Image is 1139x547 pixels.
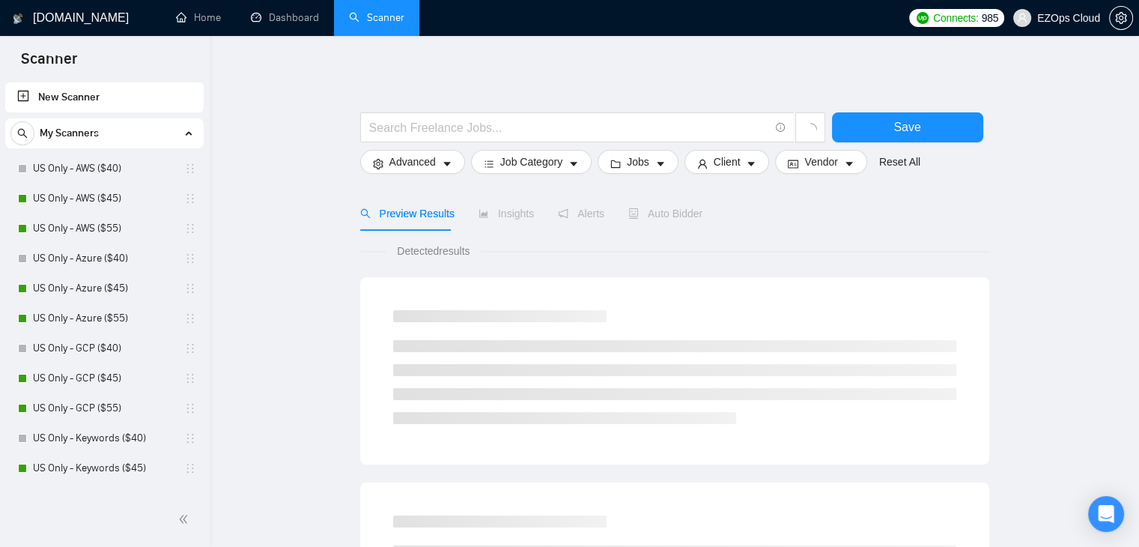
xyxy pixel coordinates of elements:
[33,214,175,244] a: US Only - AWS ($55)
[17,82,192,112] a: New Scanner
[697,158,708,169] span: user
[933,10,978,26] span: Connects:
[655,158,666,169] span: caret-down
[389,154,436,170] span: Advanced
[610,158,621,169] span: folder
[33,244,175,273] a: US Only - Azure ($40)
[484,158,494,169] span: bars
[1110,12,1132,24] span: setting
[776,123,786,133] span: info-circle
[628,208,702,220] span: Auto Bidder
[893,118,920,136] span: Save
[184,432,196,444] span: holder
[788,158,798,169] span: idcard
[1017,13,1027,23] span: user
[33,333,175,363] a: US Only - GCP ($40)
[33,184,175,214] a: US Only - AWS ($45)
[373,158,383,169] span: setting
[184,223,196,235] span: holder
[184,342,196,354] span: holder
[479,208,534,220] span: Insights
[1109,12,1133,24] a: setting
[184,372,196,384] span: holder
[251,11,319,24] a: dashboardDashboard
[10,121,34,145] button: search
[33,483,175,513] a: US Only - Keywords ($55)
[33,453,175,483] a: US Only - Keywords ($45)
[981,10,997,26] span: 985
[184,253,196,265] span: holder
[184,462,196,474] span: holder
[349,11,404,24] a: searchScanner
[775,150,866,174] button: idcardVendorcaret-down
[628,208,639,219] span: robot
[471,150,592,174] button: barsJob Categorycaret-down
[178,512,193,527] span: double-left
[568,158,579,169] span: caret-down
[11,128,34,139] span: search
[598,150,678,174] button: folderJobscaret-down
[500,154,562,170] span: Job Category
[40,118,99,148] span: My Scanners
[844,158,854,169] span: caret-down
[184,163,196,175] span: holder
[360,208,371,219] span: search
[442,158,452,169] span: caret-down
[879,154,920,170] a: Reset All
[804,123,817,136] span: loading
[558,208,604,220] span: Alerts
[714,154,741,170] span: Client
[13,7,23,31] img: logo
[360,150,465,174] button: settingAdvancedcaret-down
[176,11,221,24] a: homeHome
[369,118,769,137] input: Search Freelance Jobs...
[9,48,89,79] span: Scanner
[804,154,837,170] span: Vendor
[627,154,649,170] span: Jobs
[33,393,175,423] a: US Only - GCP ($55)
[684,150,770,174] button: userClientcaret-down
[746,158,756,169] span: caret-down
[360,208,455,220] span: Preview Results
[184,312,196,324] span: holder
[5,82,204,112] li: New Scanner
[33,303,175,333] a: US Only - Azure ($55)
[1109,6,1133,30] button: setting
[1088,496,1124,532] div: Open Intercom Messenger
[33,154,175,184] a: US Only - AWS ($40)
[558,208,568,219] span: notification
[386,243,480,259] span: Detected results
[184,193,196,205] span: holder
[184,282,196,294] span: holder
[33,363,175,393] a: US Only - GCP ($45)
[917,12,929,24] img: upwork-logo.png
[832,112,983,142] button: Save
[479,208,489,219] span: area-chart
[184,402,196,414] span: holder
[33,273,175,303] a: US Only - Azure ($45)
[33,423,175,453] a: US Only - Keywords ($40)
